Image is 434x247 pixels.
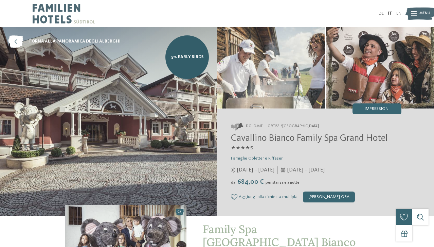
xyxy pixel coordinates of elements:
span: da [231,181,235,185]
span: Menu [419,11,430,16]
a: 5% Early Birds [165,35,209,79]
img: Nel family hotel a Ortisei i vostri desideri diventeranno realtà [217,27,325,109]
a: EN [396,11,401,16]
div: [PERSON_NAME] ora [303,192,355,202]
a: IT [388,11,392,16]
span: per stanza e a notte [266,181,300,185]
span: Aggiungi alla richiesta multipla [239,195,297,199]
span: 5% Early Birds [171,54,203,60]
i: Orari d'apertura estate [231,168,236,172]
span: [DATE] – [DATE] [237,166,274,174]
img: Nel family hotel a Ortisei i vostri desideri diventeranno realtà [326,27,434,109]
span: torna alla panoramica degli alberghi [29,38,121,45]
span: Cavallino Bianco Family Spa Grand Hotel ****ˢ [231,134,388,155]
span: [DATE] – [DATE] [287,166,325,174]
span: Famiglie Obletter e Riffeser [231,156,283,161]
span: Impressioni [365,107,390,111]
a: torna alla panoramica degli alberghi [8,35,121,48]
i: Orari d'apertura inverno [280,168,286,172]
span: Dolomiti – Ortisei/[GEOGRAPHIC_DATA] [246,124,319,129]
a: DE [379,11,384,16]
span: 684,00 € [236,179,265,185]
